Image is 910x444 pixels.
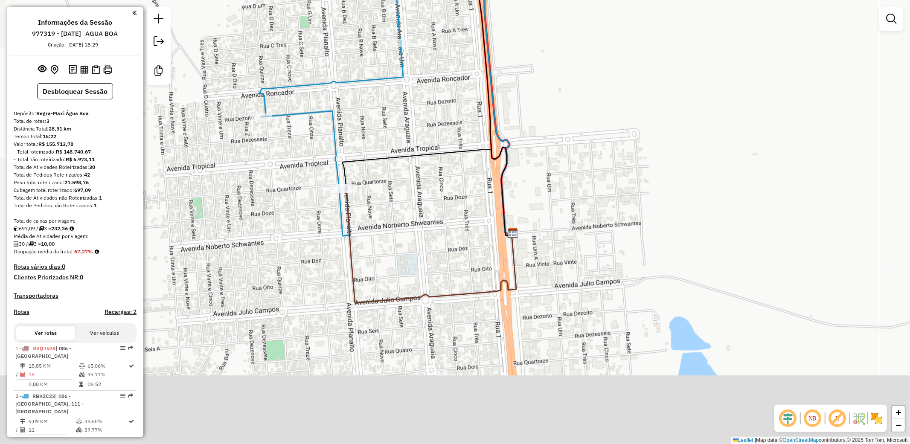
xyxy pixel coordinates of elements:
i: % de utilização da cubagem [79,372,85,377]
div: - Total roteirizado: [14,148,137,156]
div: Tempo total: [14,133,137,140]
em: Rota exportada [128,393,133,398]
a: Leaflet [733,437,753,443]
h6: AGUA BOA [86,30,118,38]
strong: 1 [99,194,102,201]
a: Nova sessão e pesquisa [150,10,167,29]
img: Exibir/Ocultar setores [870,412,884,425]
td: 07:23 [84,435,128,444]
td: = [15,435,20,444]
i: Total de Atividades [14,241,19,247]
strong: R$ 6.973,11 [66,156,95,163]
em: Opções [120,393,125,398]
span: RBK2C23 [32,393,55,399]
h4: Informações da Sessão [38,18,112,26]
h6: 977319 - [DATE] [32,30,81,38]
button: Centralizar mapa no depósito ou ponto de apoio [49,63,60,76]
div: Total de rotas: [14,117,137,125]
i: Cubagem total roteirizado [14,226,19,231]
strong: 28,51 km [49,125,71,132]
td: 49,11% [87,370,128,379]
td: 9,09 KM [28,417,76,426]
i: % de utilização do peso [79,363,85,369]
img: Regra-Maxi Água Boa [507,227,518,238]
button: Visualizar relatório de Roteirização [78,64,90,75]
td: 65,06% [87,362,128,370]
a: Exportar sessão [150,33,167,52]
span: | 086 - [GEOGRAPHIC_DATA], 111 - [GEOGRAPHIC_DATA] [15,393,84,415]
strong: 42 [84,171,90,178]
i: Total de Atividades [20,427,25,432]
a: Criar modelo [150,62,167,81]
em: Rota exportada [128,345,133,351]
a: OpenStreetMap [783,437,819,443]
i: Rota otimizada [129,363,134,369]
button: Logs desbloquear sessão [67,63,78,76]
div: Média de Atividades por viagem: [14,232,137,240]
td: 0,88 KM [28,380,78,389]
h4: Transportadoras [14,292,137,299]
span: NVQ7528 [32,345,55,351]
span: Ocultar deslocamento [778,408,798,429]
strong: R$ 155.713,78 [38,141,73,147]
a: Clique aqui para minimizar o painel [132,8,137,17]
span: − [896,420,901,430]
strong: 21.598,76 [64,179,89,186]
i: Total de rotas [38,226,44,231]
strong: 0 [80,273,83,281]
i: Rota otimizada [129,419,134,424]
button: Visualizar Romaneio [90,64,102,76]
div: Total de Pedidos Roteirizados: [14,171,137,179]
span: Ocupação média da frota: [14,248,73,255]
div: Peso total roteirizado: [14,179,137,186]
i: Total de Atividades [20,372,25,377]
i: Distância Total [20,419,25,424]
button: Imprimir Rotas [102,64,114,76]
i: % de utilização do peso [76,419,82,424]
td: = [15,380,20,389]
h4: Clientes Priorizados NR: [14,274,137,281]
span: 2 - [15,393,84,415]
strong: 232,36 [51,225,68,232]
h4: Rotas vários dias: [14,263,137,270]
td: / [15,426,20,434]
div: Cubagem total roteirizado: [14,186,137,194]
i: Total de rotas [28,241,34,247]
i: Meta Caixas/viagem: 1,00 Diferença: 231,36 [70,226,74,231]
strong: Regra-Maxi Água Boa [36,110,89,116]
td: 15,85 KM [28,362,78,370]
h4: Recargas: 2 [105,308,137,316]
strong: 67,27% [74,248,93,255]
i: Distância Total [20,363,25,369]
td: 0,83 KM [28,435,76,444]
button: Ver veículos [75,326,134,340]
strong: 10,00 [41,241,55,247]
td: 18 [28,370,78,379]
div: Map data © contributors,© 2025 TomTom, Microsoft [731,437,910,444]
strong: 15:22 [43,133,56,139]
span: Ocultar NR [802,408,823,429]
span: | [755,437,756,443]
em: Opções [120,345,125,351]
strong: 30 [89,164,95,170]
a: Exibir filtros [883,10,900,27]
div: Valor total: [14,140,137,148]
div: Total de Atividades não Roteirizadas: [14,194,137,202]
strong: 1 [94,202,97,209]
div: Criação: [DATE] 18:29 [44,41,102,49]
a: Rotas [14,308,29,316]
img: Fluxo de ruas [852,412,866,425]
strong: 3 [47,118,49,124]
a: Zoom out [892,419,905,432]
span: 1 - [15,345,71,359]
td: 11 [28,426,76,434]
div: Total de Atividades Roteirizadas: [14,163,137,171]
i: % de utilização da cubagem [76,427,82,432]
div: Depósito: [14,110,137,117]
div: - Total não roteirizado: [14,156,137,163]
strong: 0 [62,263,65,270]
span: Exibir rótulo [827,408,848,429]
i: Tempo total em rota [79,382,83,387]
button: Ver rotas [16,326,75,340]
